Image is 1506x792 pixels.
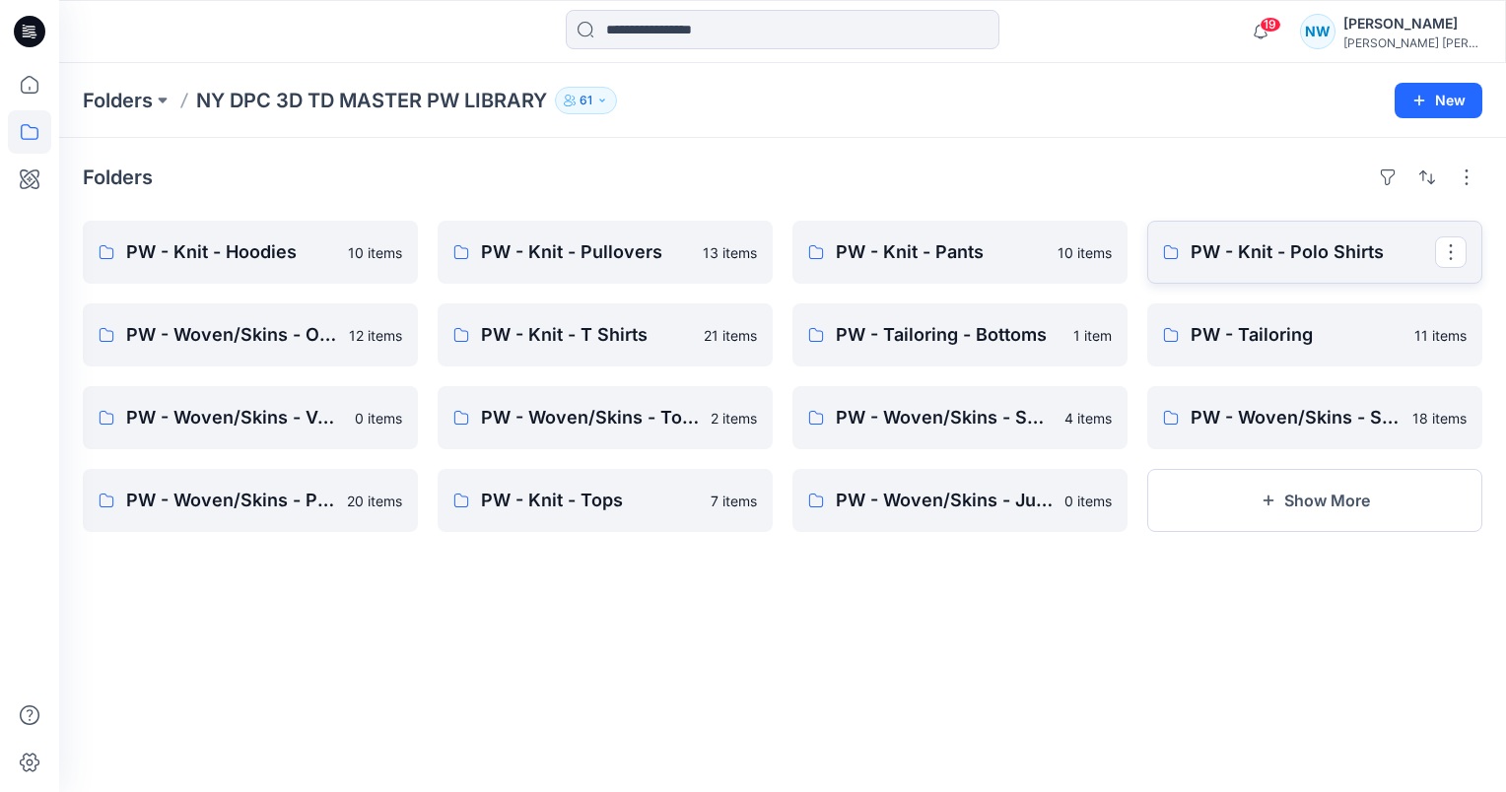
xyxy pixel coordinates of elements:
a: PW - Woven/Skins - Skirts4 items [792,386,1128,449]
a: PW - Woven/Skins - Vests0 items [83,386,418,449]
p: 61 [580,90,592,111]
p: PW - Tailoring [1191,321,1403,349]
p: PW - Woven/Skins - Shirts [1191,404,1401,431]
p: 2 items [711,408,757,429]
div: NW [1300,14,1335,49]
p: PW - Woven/Skins - Jumpsuits [836,487,1053,514]
p: NY DPC 3D TD MASTER PW LIBRARY [196,87,547,114]
a: PW - Knit - Pullovers13 items [438,221,773,284]
a: PW - Tailoring11 items [1147,303,1482,366]
div: [PERSON_NAME] [1343,12,1481,35]
a: PW - Knit - Hoodies10 items [83,221,418,284]
p: 13 items [703,242,757,263]
p: 21 items [704,325,757,346]
a: PW - Woven/Skins - Shirts18 items [1147,386,1482,449]
p: 11 items [1414,325,1467,346]
a: PW - Woven/Skins - Outerwear12 items [83,303,418,366]
p: PW - Knit - Pants [836,238,1046,266]
p: 7 items [711,491,757,511]
button: Show More [1147,469,1482,532]
p: PW - Woven/Skins - Skirts [836,404,1053,431]
button: New [1395,83,1482,118]
p: PW - Knit - Pullovers [481,238,691,266]
a: PW - Woven/Skins - Pants20 items [83,469,418,532]
p: 0 items [355,408,402,429]
p: PW - Knit - Polo Shirts [1191,238,1435,266]
p: 10 items [1058,242,1112,263]
p: PW - Knit - Tops [481,487,699,514]
button: 61 [555,87,617,114]
p: PW - Woven/Skins - Vests [126,404,343,431]
p: PW - Knit - Hoodies [126,238,336,266]
a: PW - Knit - T Shirts21 items [438,303,773,366]
p: 18 items [1412,408,1467,429]
p: PW - Woven/Skins - Pants [126,487,335,514]
a: Folders [83,87,153,114]
a: PW - Knit - Polo Shirts [1147,221,1482,284]
p: 0 items [1064,491,1112,511]
div: [PERSON_NAME] [PERSON_NAME] [1343,35,1481,50]
p: 10 items [348,242,402,263]
p: 4 items [1064,408,1112,429]
p: PW - Tailoring - Bottoms [836,321,1061,349]
a: PW - Knit - Pants10 items [792,221,1128,284]
p: 12 items [349,325,402,346]
a: PW - Woven/Skins - Jumpsuits0 items [792,469,1128,532]
p: 1 item [1073,325,1112,346]
a: PW - Tailoring - Bottoms1 item [792,303,1128,366]
p: PW - Woven/Skins - Outerwear [126,321,337,349]
p: PW - Knit - T Shirts [481,321,692,349]
p: 20 items [347,491,402,511]
h4: Folders [83,165,153,189]
p: PW - Woven/Skins - Tops [481,404,699,431]
span: 19 [1260,17,1281,33]
a: PW - Woven/Skins - Tops2 items [438,386,773,449]
a: PW - Knit - Tops7 items [438,469,773,532]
